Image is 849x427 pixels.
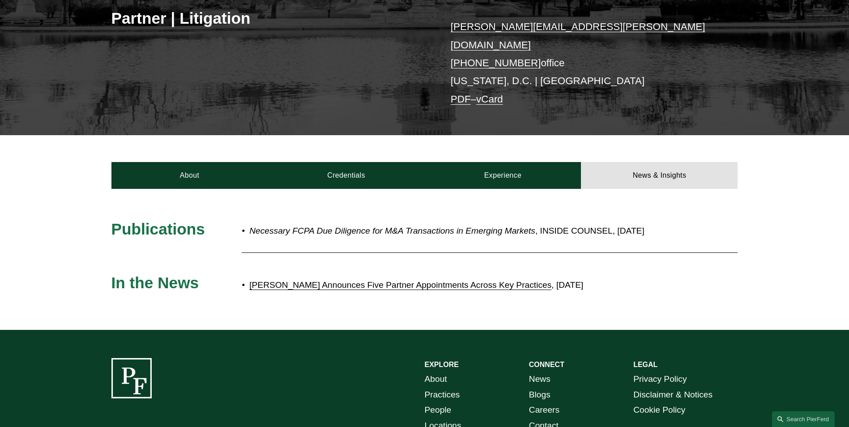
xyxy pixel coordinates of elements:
span: In the News [111,274,199,291]
a: About [425,371,447,387]
a: Experience [425,162,581,189]
a: Credentials [268,162,425,189]
a: Disclaimer & Notices [633,387,712,403]
a: Cookie Policy [633,402,685,418]
a: Blogs [529,387,550,403]
p: , [DATE] [249,278,659,293]
a: Search this site [772,411,835,427]
a: Privacy Policy [633,371,687,387]
a: News [529,371,550,387]
p: office [US_STATE], D.C. | [GEOGRAPHIC_DATA] – [451,18,712,108]
a: PDF [451,94,471,105]
a: Careers [529,402,559,418]
h3: Partner | Litigation [111,9,425,28]
a: News & Insights [581,162,738,189]
a: Practices [425,387,460,403]
a: [PERSON_NAME] Announces Five Partner Appointments Across Key Practices [249,280,551,290]
a: People [425,402,452,418]
span: Publications [111,220,205,238]
strong: CONNECT [529,361,564,368]
p: , INSIDE COUNSEL, [DATE] [249,223,659,239]
strong: LEGAL [633,361,657,368]
strong: EXPLORE [425,361,459,368]
a: vCard [476,94,503,105]
em: Necessary FCPA Due Diligence for M&A Transactions in Emerging Markets [249,226,535,235]
a: [PHONE_NUMBER] [451,57,541,68]
a: [PERSON_NAME][EMAIL_ADDRESS][PERSON_NAME][DOMAIN_NAME] [451,21,705,50]
a: About [111,162,268,189]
